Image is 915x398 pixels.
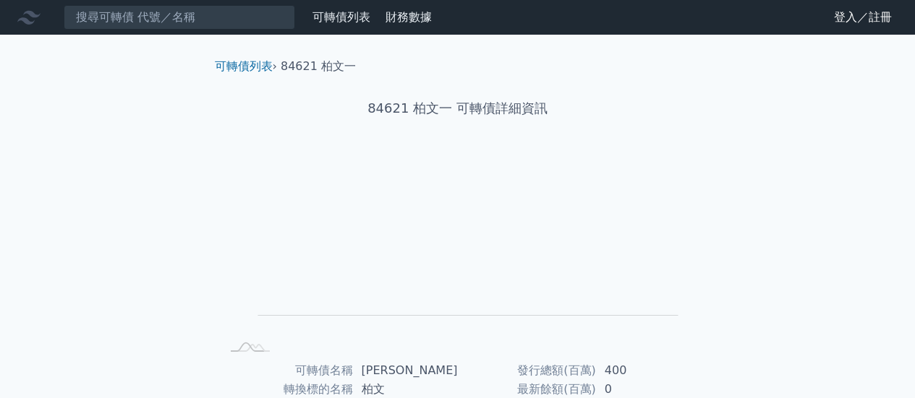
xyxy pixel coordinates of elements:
td: [PERSON_NAME] [353,361,458,380]
input: 搜尋可轉債 代號／名稱 [64,5,295,30]
li: 84621 柏文一 [281,58,356,75]
h1: 84621 柏文一 可轉債詳細資訊 [203,98,712,118]
a: 可轉債列表 [215,59,273,73]
li: › [215,58,277,75]
g: Chart [244,164,678,337]
td: 400 [596,361,695,380]
a: 財務數據 [386,10,432,24]
a: 登入／註冊 [822,6,903,29]
td: 發行總額(百萬) [458,361,596,380]
td: 可轉債名稱 [221,361,353,380]
a: 可轉債列表 [312,10,370,24]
